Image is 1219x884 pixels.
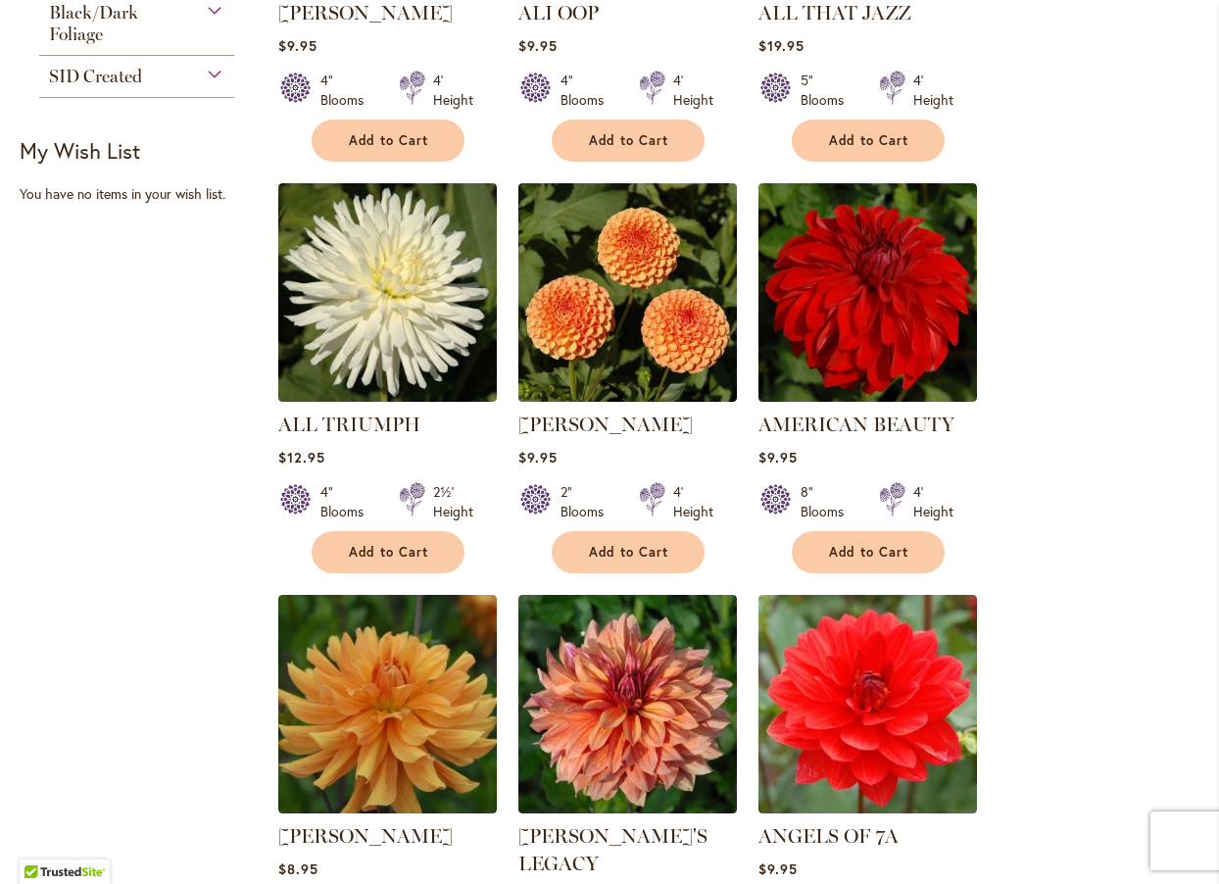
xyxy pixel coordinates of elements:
a: [PERSON_NAME] [278,824,453,848]
div: 2½' Height [433,482,473,521]
span: Add to Cart [589,544,669,561]
a: ALL THAT JAZZ [758,1,911,25]
a: AMERICAN BEAUTY [758,413,954,436]
div: 4" Blooms [320,482,375,521]
span: Add to Cart [349,132,429,149]
span: $9.95 [278,36,317,55]
div: 4" Blooms [561,71,615,110]
button: Add to Cart [552,120,705,162]
span: Add to Cart [589,132,669,149]
img: ANGELS OF 7A [758,595,977,813]
div: 8" Blooms [801,482,855,521]
div: 4' Height [913,71,953,110]
a: ANGELS OF 7A [758,799,977,817]
a: AMBER QUEEN [518,387,737,406]
a: ALL TRIUMPH [278,413,420,436]
a: [PERSON_NAME] [278,1,453,25]
span: Black/Dark Foliage [49,2,138,45]
div: 5" Blooms [801,71,855,110]
button: Add to Cart [312,531,464,573]
button: Add to Cart [792,120,945,162]
div: 4' Height [433,71,473,110]
div: 2" Blooms [561,482,615,521]
a: ANDREW CHARLES [278,799,497,817]
div: 4' Height [913,482,953,521]
img: AMBER QUEEN [518,183,737,402]
iframe: Launch Accessibility Center [15,814,70,869]
div: 4" Blooms [320,71,375,110]
span: $8.95 [278,859,318,878]
a: ANGELS OF 7A [758,824,899,848]
img: Andy's Legacy [518,595,737,813]
div: 4' Height [673,482,713,521]
a: Andy's Legacy [518,799,737,817]
strong: My Wish List [20,136,140,165]
span: $9.95 [758,859,798,878]
div: 4' Height [673,71,713,110]
a: [PERSON_NAME]'S LEGACY [518,824,707,875]
button: Add to Cart [792,531,945,573]
span: SID Created [49,66,142,87]
span: $9.95 [758,448,798,467]
span: Add to Cart [829,544,909,561]
button: Add to Cart [312,120,464,162]
img: ALL TRIUMPH [278,183,497,402]
a: [PERSON_NAME] [518,413,693,436]
span: $9.95 [518,448,558,467]
span: $12.95 [278,448,325,467]
button: Add to Cart [552,531,705,573]
a: AMERICAN BEAUTY [758,387,977,406]
img: ANDREW CHARLES [278,595,497,813]
a: ALI OOP [518,1,599,25]
span: $9.95 [518,36,558,55]
div: You have no items in your wish list. [20,184,266,204]
img: AMERICAN BEAUTY [758,183,977,402]
span: Add to Cart [829,132,909,149]
a: ALL TRIUMPH [278,387,497,406]
span: $19.95 [758,36,805,55]
span: Add to Cart [349,544,429,561]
